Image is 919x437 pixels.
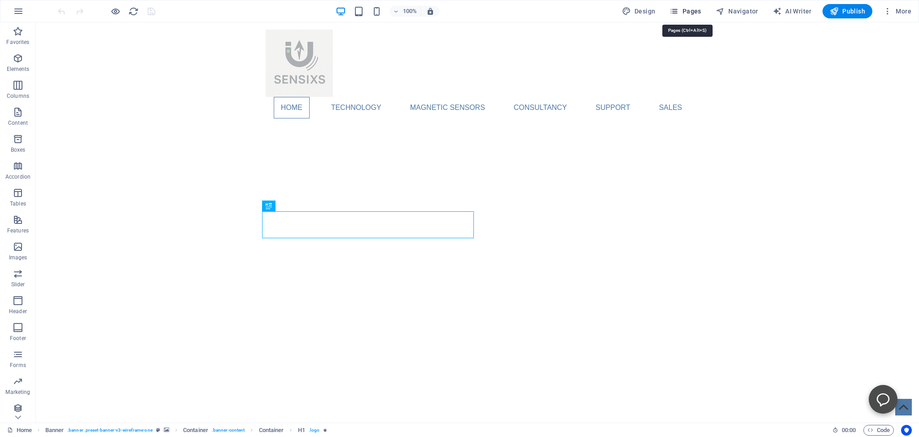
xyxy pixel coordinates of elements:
span: 00 00 [842,425,856,436]
p: Header [9,308,27,315]
button: Open chatbot window [833,363,862,391]
button: Design [618,4,659,18]
i: This element contains a background [164,428,169,433]
p: Features [7,227,29,234]
p: Marketing [5,389,30,396]
span: Design [622,7,656,16]
span: Click to select. Double-click to edit [259,425,284,436]
i: Element contains an animation [323,428,327,433]
p: Accordion [5,173,31,180]
p: Footer [10,335,26,342]
span: . banner-content [212,425,245,436]
button: Usercentrics [901,425,912,436]
p: Columns [7,92,29,100]
p: Slider [11,281,25,288]
p: Content [8,119,28,127]
p: Boxes [11,146,26,153]
button: Navigator [712,4,762,18]
button: Pages [666,4,705,18]
i: Reload page [128,6,139,17]
span: . logo [309,425,319,436]
nav: breadcrumb [45,425,328,436]
span: Navigator [716,7,758,16]
p: Forms [10,362,26,369]
span: Click to select. Double-click to edit [183,425,208,436]
h6: Session time [832,425,856,436]
span: Publish [830,7,865,16]
button: 100% [389,6,421,17]
h6: 100% [403,6,417,17]
span: . banner .preset-banner-v3-wireframe-one [67,425,153,436]
i: This element is a customizable preset [156,428,160,433]
span: More [883,7,911,16]
span: : [848,427,849,433]
button: Publish [823,4,872,18]
span: AI Writer [773,7,812,16]
a: Click to cancel selection. Double-click to open Pages [7,425,32,436]
span: Click to select. Double-click to edit [45,425,64,436]
span: Click to select. Double-click to edit [298,425,305,436]
p: Elements [7,66,30,73]
button: More [880,4,915,18]
span: Code [867,425,890,436]
p: Images [9,254,27,261]
p: Favorites [6,39,29,46]
button: AI Writer [769,4,815,18]
button: reload [128,6,139,17]
button: Code [863,425,894,436]
p: Tables [10,200,26,207]
span: Pages [670,7,701,16]
i: On resize automatically adjust zoom level to fit chosen device. [426,7,434,15]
